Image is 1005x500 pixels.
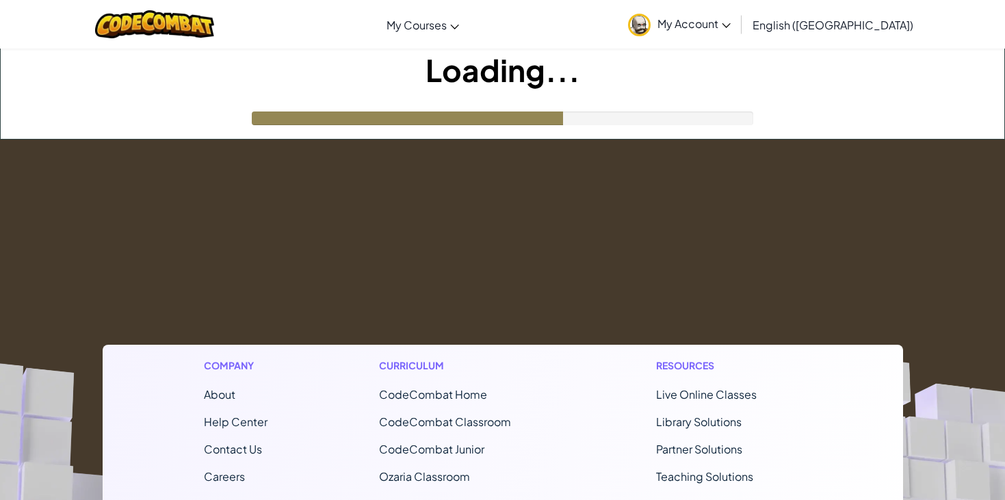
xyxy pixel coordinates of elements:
[657,16,731,31] span: My Account
[656,358,802,373] h1: Resources
[379,442,484,456] a: CodeCombat Junior
[95,10,215,38] img: CodeCombat logo
[204,415,267,429] a: Help Center
[628,14,651,36] img: avatar
[746,6,920,43] a: English ([GEOGRAPHIC_DATA])
[379,387,487,402] span: CodeCombat Home
[204,469,245,484] a: Careers
[379,415,511,429] a: CodeCombat Classroom
[656,469,753,484] a: Teaching Solutions
[621,3,738,46] a: My Account
[656,415,742,429] a: Library Solutions
[656,387,757,402] a: Live Online Classes
[204,442,262,456] span: Contact Us
[387,18,447,32] span: My Courses
[656,442,742,456] a: Partner Solutions
[1,49,1004,91] h1: Loading...
[379,358,545,373] h1: Curriculum
[204,358,267,373] h1: Company
[753,18,913,32] span: English ([GEOGRAPHIC_DATA])
[379,469,470,484] a: Ozaria Classroom
[380,6,466,43] a: My Courses
[204,387,235,402] a: About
